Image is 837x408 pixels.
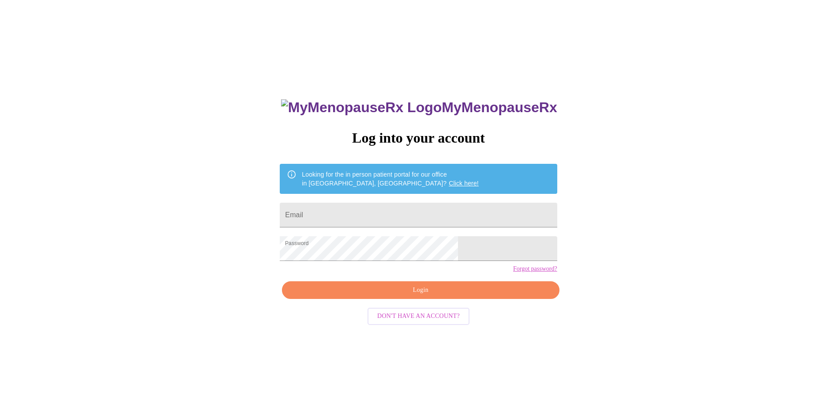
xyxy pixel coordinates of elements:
span: Login [292,285,549,296]
img: MyMenopauseRx Logo [281,99,442,116]
button: Don't have an account? [368,308,469,325]
a: Forgot password? [513,265,557,272]
div: Looking for the in person patient portal for our office in [GEOGRAPHIC_DATA], [GEOGRAPHIC_DATA]? [302,166,479,191]
h3: Log into your account [280,130,557,146]
span: Don't have an account? [377,311,460,322]
a: Click here! [449,180,479,187]
a: Don't have an account? [365,312,472,319]
h3: MyMenopauseRx [281,99,557,116]
button: Login [282,281,559,299]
